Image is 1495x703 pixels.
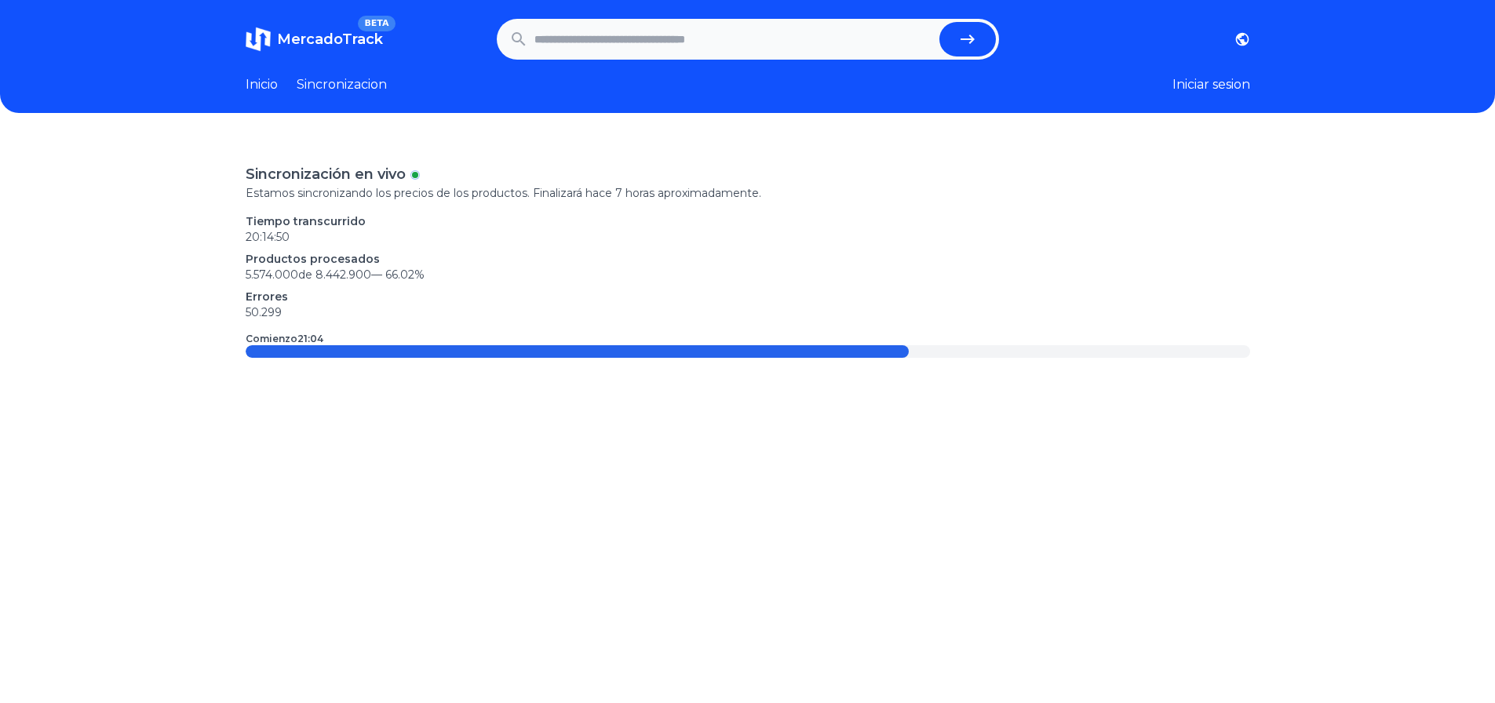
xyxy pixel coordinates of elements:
span: MercadoTrack [277,31,383,48]
p: Sincronización en vivo [246,163,406,185]
a: Inicio [246,75,278,94]
a: Sincronizacion [297,75,387,94]
p: 5.574.000 de 8.442.900 — [246,267,1250,282]
img: MercadoTrack [246,27,271,52]
button: Iniciar sesion [1172,75,1250,94]
time: 21:04 [297,333,323,344]
span: 66.02 % [385,268,425,282]
p: Estamos sincronizando los precios de los productos. Finalizará hace 7 horas aproximadamente. [246,185,1250,201]
p: Productos procesados [246,251,1250,267]
a: MercadoTrackBETA [246,27,383,52]
p: 50.299 [246,304,1250,320]
p: Tiempo transcurrido [246,213,1250,229]
time: 20:14:50 [246,230,290,244]
p: Errores [246,289,1250,304]
span: BETA [358,16,395,31]
p: Comienzo [246,333,323,345]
